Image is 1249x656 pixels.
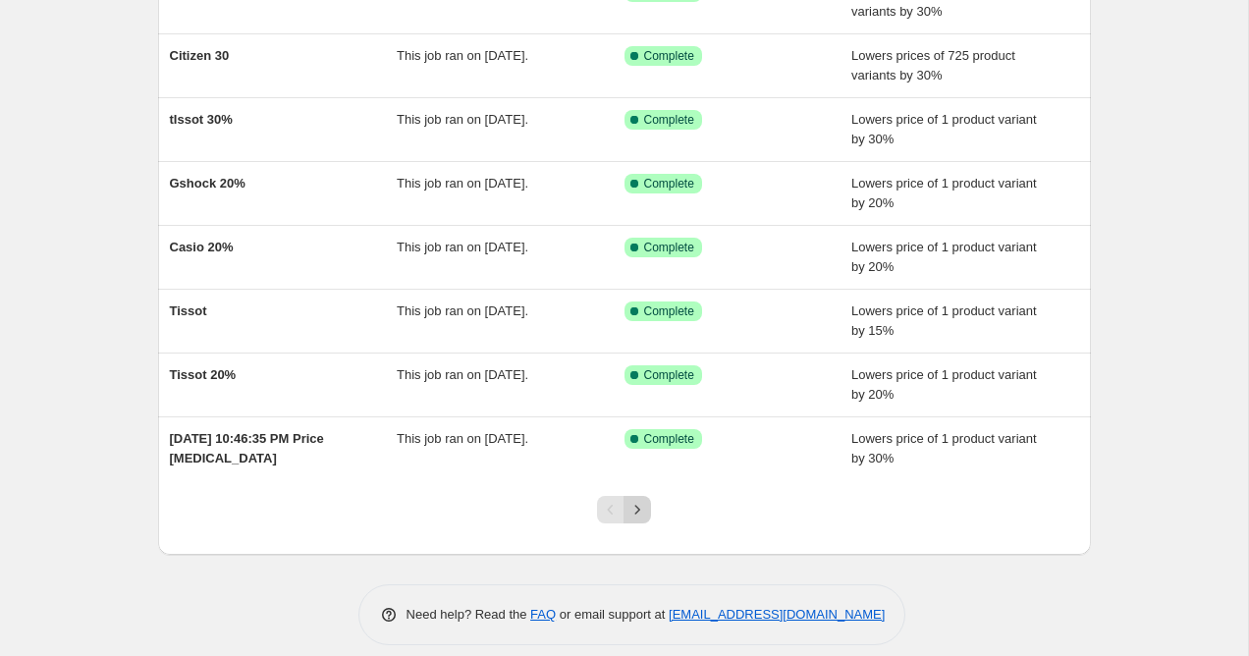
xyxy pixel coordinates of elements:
[170,431,324,465] span: [DATE] 10:46:35 PM Price [MEDICAL_DATA]
[397,240,528,254] span: This job ran on [DATE].
[851,367,1037,402] span: Lowers price of 1 product variant by 20%
[170,176,245,191] span: Gshock 20%
[644,431,694,447] span: Complete
[644,367,694,383] span: Complete
[397,303,528,318] span: This job ran on [DATE].
[556,607,669,622] span: or email support at
[397,367,528,382] span: This job ran on [DATE].
[530,607,556,622] a: FAQ
[644,176,694,191] span: Complete
[644,303,694,319] span: Complete
[397,48,528,63] span: This job ran on [DATE].
[851,48,1015,82] span: Lowers prices of 725 product variants by 30%
[397,112,528,127] span: This job ran on [DATE].
[644,48,694,64] span: Complete
[851,303,1037,338] span: Lowers price of 1 product variant by 15%
[170,303,207,318] span: Tissot
[851,112,1037,146] span: Lowers price of 1 product variant by 30%
[669,607,885,622] a: [EMAIL_ADDRESS][DOMAIN_NAME]
[170,240,234,254] span: Casio 20%
[170,112,233,127] span: tIssot 30%
[170,48,230,63] span: Citizen 30
[597,496,651,523] nav: Pagination
[407,607,531,622] span: Need help? Read the
[851,240,1037,274] span: Lowers price of 1 product variant by 20%
[851,176,1037,210] span: Lowers price of 1 product variant by 20%
[644,112,694,128] span: Complete
[624,496,651,523] button: Next
[397,431,528,446] span: This job ran on [DATE].
[851,431,1037,465] span: Lowers price of 1 product variant by 30%
[397,176,528,191] span: This job ran on [DATE].
[170,367,237,382] span: Tissot 20%
[644,240,694,255] span: Complete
